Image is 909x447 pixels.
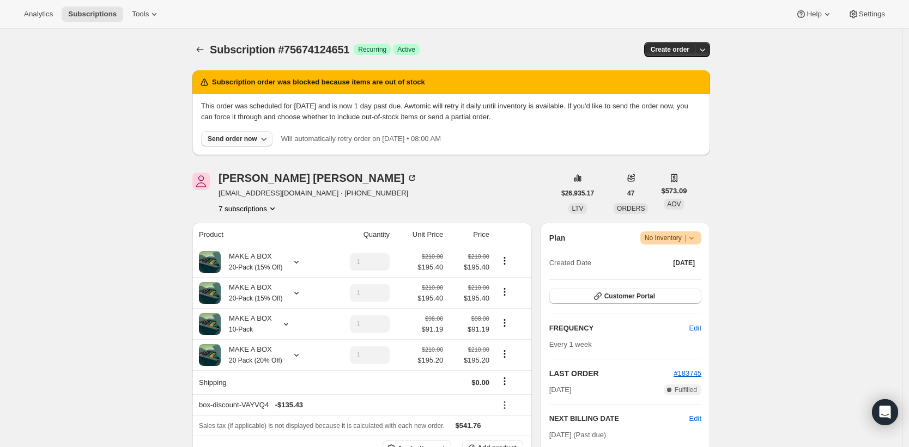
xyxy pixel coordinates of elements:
small: $98.00 [425,315,443,322]
span: $541.76 [456,421,481,430]
img: product img [199,251,221,273]
small: $210.00 [468,253,489,260]
span: Help [807,10,821,19]
span: Recurring [358,45,386,54]
p: This order was scheduled for [DATE] and is now 1 day past due. Awtomic will retry it daily until ... [201,101,701,123]
small: $210.00 [422,284,443,291]
span: | [684,234,686,242]
span: Every 1 week [549,340,592,348]
div: MAKE A BOX [221,251,282,273]
th: Price [446,223,493,247]
button: Subscriptions [192,42,208,57]
button: Product actions [219,203,278,214]
button: Edit [683,320,708,337]
span: 47 [627,189,634,198]
h2: Subscription order was blocked because items are out of stock [212,77,425,88]
img: product img [199,344,221,366]
span: $195.40 [417,293,443,304]
button: Analytics [17,7,59,22]
button: Settings [841,7,892,22]
span: $91.19 [421,324,443,335]
span: $195.40 [450,262,489,273]
small: $210.00 [422,253,443,260]
span: $573.09 [661,186,687,197]
button: Edit [689,413,701,424]
span: [DATE] (Past due) [549,431,607,439]
button: Create order [644,42,696,57]
h2: Plan [549,232,566,243]
button: Shipping actions [496,375,513,387]
span: - $135.43 [275,400,303,411]
small: $98.00 [471,315,489,322]
span: Tools [132,10,149,19]
button: Subscriptions [62,7,123,22]
h2: NEXT BILLING DATE [549,413,689,424]
button: [DATE] [666,255,701,271]
span: Active [397,45,415,54]
span: $195.20 [450,355,489,366]
button: Product actions [496,348,513,360]
div: box-discount-VAYVQ4 [199,400,489,411]
div: MAKE A BOX [221,344,282,366]
span: Sales tax (if applicable) is not displayed because it is calculated with each new order. [199,422,445,430]
small: $210.00 [468,284,489,291]
span: $26,935.17 [561,189,594,198]
span: Analytics [24,10,53,19]
span: AOV [667,200,681,208]
span: Subscriptions [68,10,117,19]
span: LTV [572,205,583,212]
a: #183745 [674,369,701,377]
small: $210.00 [422,346,443,353]
span: Subscription #75674124651 [210,44,349,56]
th: Product [192,223,326,247]
small: 20 Pack (20% Off) [229,357,282,364]
div: MAKE A BOX [221,313,272,335]
img: product img [199,313,221,335]
button: #183745 [674,368,701,379]
span: [EMAIL_ADDRESS][DOMAIN_NAME] · [PHONE_NUMBER] [219,188,417,199]
span: $91.19 [450,324,489,335]
span: Fulfilled [675,385,697,394]
th: Unit Price [393,223,446,247]
th: Shipping [192,370,326,394]
h2: LAST ORDER [549,368,674,379]
span: $0.00 [471,378,489,387]
button: Tools [125,7,166,22]
small: 20-Pack (15% Off) [229,295,282,302]
button: $26,935.17 [555,186,601,201]
span: $195.40 [450,293,489,304]
span: Create order [651,45,689,54]
button: 47 [621,186,641,201]
span: [DATE] [549,384,572,395]
span: $195.20 [417,355,443,366]
span: John Varty [192,173,210,190]
img: product img [199,282,221,304]
button: Help [789,7,839,22]
div: Send order now [208,134,257,143]
small: 20-Pack (15% Off) [229,264,282,271]
span: Settings [859,10,885,19]
div: [PERSON_NAME] [PERSON_NAME] [219,173,417,183]
button: Product actions [496,286,513,298]
span: Created Date [549,258,591,268]
div: Open Intercom Messenger [872,399,898,425]
span: [DATE] [673,259,695,267]
small: $210.00 [468,346,489,353]
h2: FREQUENCY [549,323,689,334]
div: MAKE A BOX [221,282,282,304]
span: No Inventory [645,232,697,243]
small: 10-Pack [229,326,253,333]
th: Quantity [326,223,393,247]
p: Will automatically retry order on [DATE] • 08:00 AM [281,133,441,144]
button: Customer Portal [549,289,701,304]
button: Product actions [496,317,513,329]
span: ORDERS [617,205,645,212]
button: Product actions [496,255,513,267]
button: Send order now [201,131,272,146]
span: $195.40 [417,262,443,273]
span: Customer Portal [604,292,655,301]
span: Edit [689,323,701,334]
